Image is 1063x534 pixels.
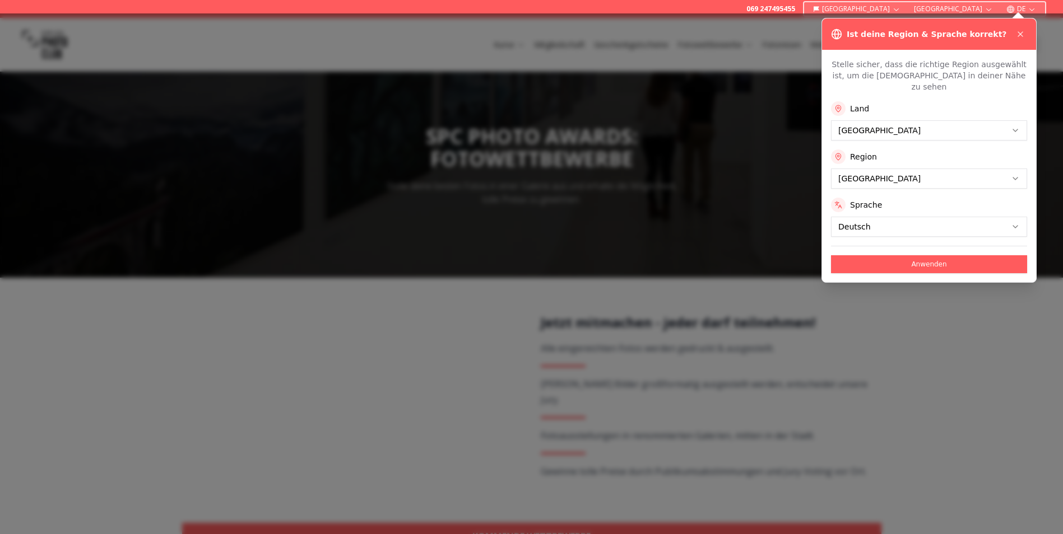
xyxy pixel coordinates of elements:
button: Anwenden [831,255,1027,273]
label: Region [850,151,877,162]
label: Sprache [850,199,882,210]
button: [GEOGRAPHIC_DATA] [909,2,997,16]
a: 069 247495455 [746,4,795,13]
button: [GEOGRAPHIC_DATA] [809,2,906,16]
label: Land [850,103,869,114]
h3: Ist deine Region & Sprache korrekt? [847,29,1006,40]
p: Stelle sicher, dass die richtige Region ausgewählt ist, um die [DEMOGRAPHIC_DATA] in deiner Nähe ... [831,59,1027,92]
button: DE [1002,2,1041,16]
